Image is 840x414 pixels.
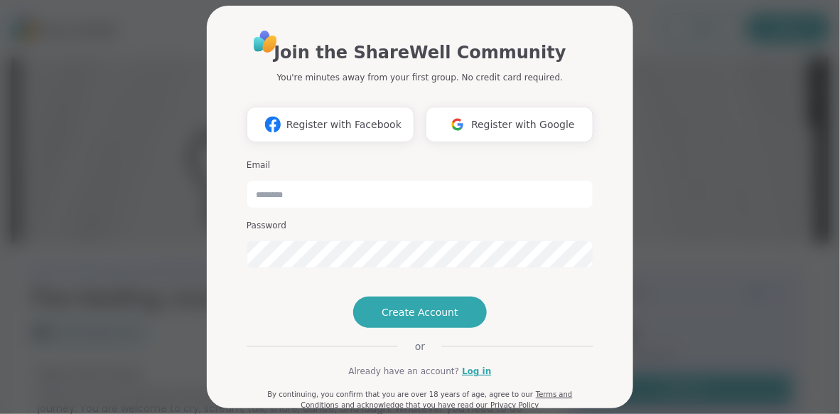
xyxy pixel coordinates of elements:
span: Create Account [382,305,458,319]
a: Terms and Conditions [301,391,572,409]
h1: Join the ShareWell Community [274,40,566,65]
p: You're minutes away from your first group. No credit card required. [277,71,563,84]
span: Already have an account? [348,365,459,378]
h3: Password [247,220,593,232]
button: Register with Google [426,107,593,142]
img: ShareWell Logomark [259,111,286,137]
span: By continuing, you confirm that you are over 18 years of age, agree to our [267,391,533,398]
button: Register with Facebook [247,107,414,142]
h3: Email [247,159,593,171]
img: ShareWell Logomark [444,111,471,137]
a: Log in [462,365,491,378]
img: ShareWell Logo [249,26,281,58]
a: Privacy Policy [490,401,539,409]
button: Create Account [353,297,487,328]
span: Register with Facebook [286,117,402,132]
span: and acknowledge that you have read our [341,401,488,409]
span: Register with Google [471,117,575,132]
span: or [398,339,442,354]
